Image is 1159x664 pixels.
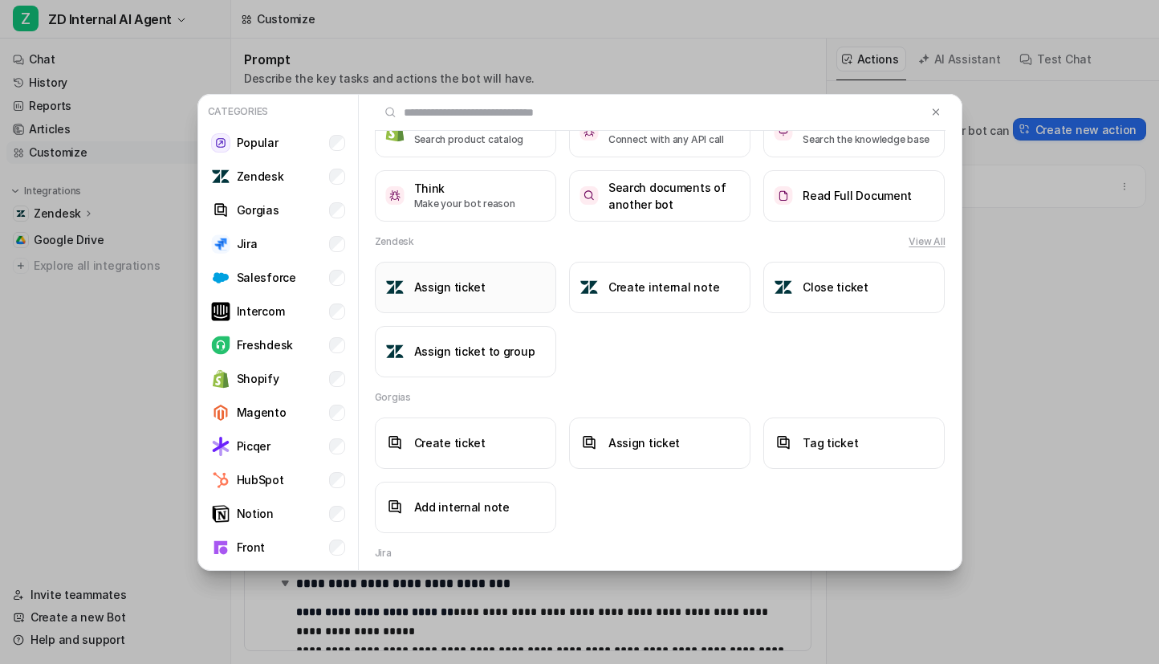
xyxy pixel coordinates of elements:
[774,122,793,141] img: Search knowledge
[774,278,793,297] img: Close ticket
[385,498,405,516] img: Add internal note
[237,168,284,185] p: Zendesk
[237,134,279,151] p: Popular
[375,234,414,249] h2: Zendesk
[774,186,793,205] img: Read Full Document
[385,120,405,142] img: Search products
[579,186,599,205] img: Search documents of another bot
[237,235,258,252] p: Jira
[375,106,556,157] button: Search productsSearch productsSearch product catalog
[385,434,405,452] img: Create ticket
[375,170,556,222] button: ThinkThinkMake your bot reason
[803,132,929,147] p: Search the knowledge base
[385,186,405,205] img: Think
[414,343,535,360] h3: Assign ticket to group
[237,202,279,218] p: Gorgias
[579,122,599,141] img: Custom Action
[237,370,279,387] p: Shopify
[375,546,392,560] h2: Jira
[763,262,945,313] button: Close ticketClose ticket
[237,471,284,488] p: HubSpot
[569,106,750,157] button: Custom ActionCustom ActionConnect with any API call
[375,390,411,405] h2: Gorgias
[414,132,524,147] p: Search product catalog
[803,279,868,295] h3: Close ticket
[803,187,912,204] h3: Read Full Document
[763,170,945,222] button: Read Full DocumentRead Full Document
[375,262,556,313] button: Assign ticketAssign ticket
[414,434,486,451] h3: Create ticket
[237,438,270,454] p: Picqer
[414,279,486,295] h3: Assign ticket
[608,179,740,213] h3: Search documents of another bot
[385,278,405,297] img: Assign ticket
[237,404,287,421] p: Magento
[569,170,750,222] button: Search documents of another botSearch documents of another bot
[237,303,285,320] p: Intercom
[237,269,296,286] p: Salesforce
[803,434,858,451] h3: Tag ticket
[579,278,599,297] img: Create internal note
[909,234,945,249] button: View All
[579,434,599,452] img: Assign ticket
[608,132,724,147] p: Connect with any API call
[569,262,750,313] button: Create internal noteCreate internal note
[375,418,556,469] button: Create ticketCreate ticket
[375,482,556,533] button: Add internal noteAdd internal note
[608,279,719,295] h3: Create internal note
[774,434,793,452] img: Tag ticket
[763,418,945,469] button: Tag ticketTag ticket
[763,106,945,157] button: Search knowledgeSearch knowledgeSearch the knowledge base
[205,101,352,122] p: Categories
[237,505,274,522] p: Notion
[608,434,680,451] h3: Assign ticket
[414,499,510,515] h3: Add internal note
[414,197,515,211] p: Make your bot reason
[385,342,405,361] img: Assign ticket to group
[237,336,293,353] p: Freshdesk
[237,539,266,556] p: Front
[414,180,515,197] h3: Think
[569,418,750,469] button: Assign ticketAssign ticket
[375,326,556,377] button: Assign ticket to groupAssign ticket to group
